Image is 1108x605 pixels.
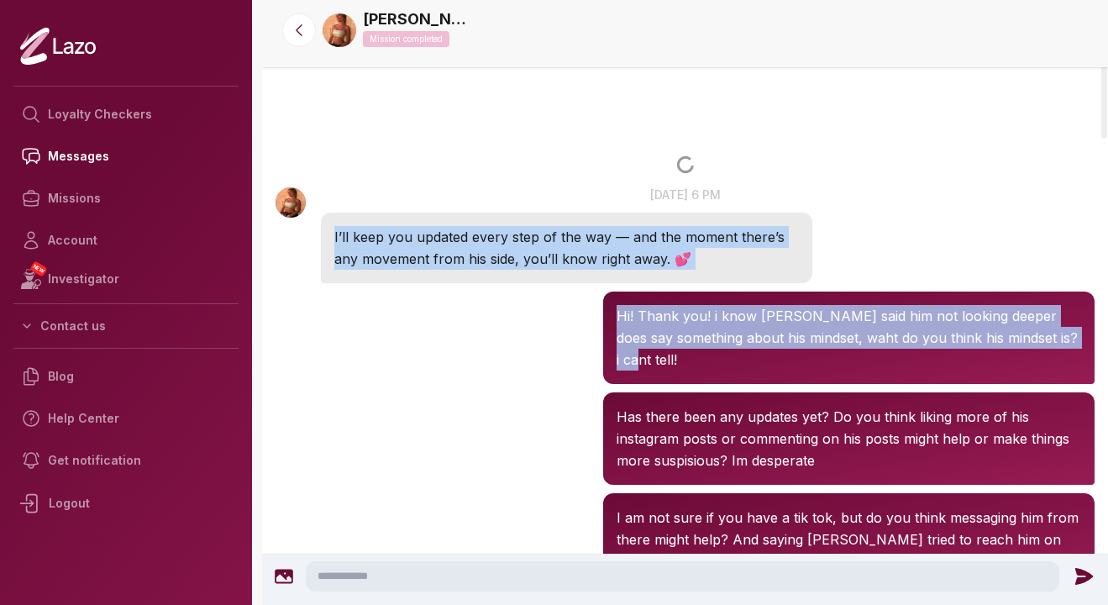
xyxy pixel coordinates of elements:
a: Missions [13,177,239,219]
a: Messages [13,135,239,177]
a: Loyalty Checkers [13,93,239,135]
p: Mission completed [363,31,449,47]
img: 5dd41377-3645-4864-a336-8eda7bc24f8f [323,13,356,47]
span: NEW [29,260,48,277]
p: [DATE] 6 pm [262,186,1108,203]
p: I am not sure if you have a tik tok, but do you think messaging him from there might help? And sa... [617,507,1081,572]
a: Help Center [13,397,239,439]
p: Has there been any updates yet? Do you think liking more of his instagram posts or commenting on ... [617,406,1081,471]
a: NEWInvestigator [13,261,239,297]
p: I’ll keep you updated every step of the way — and the moment there’s any movement from his side, ... [334,226,799,270]
p: Hi! Thank you! i know [PERSON_NAME] said him not looking deeper does say something about his mind... [617,305,1081,371]
div: Logout [13,481,239,525]
button: Contact us [13,311,239,341]
a: Get notification [13,439,239,481]
a: [PERSON_NAME] [363,8,472,31]
a: Account [13,219,239,261]
a: Blog [13,355,239,397]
